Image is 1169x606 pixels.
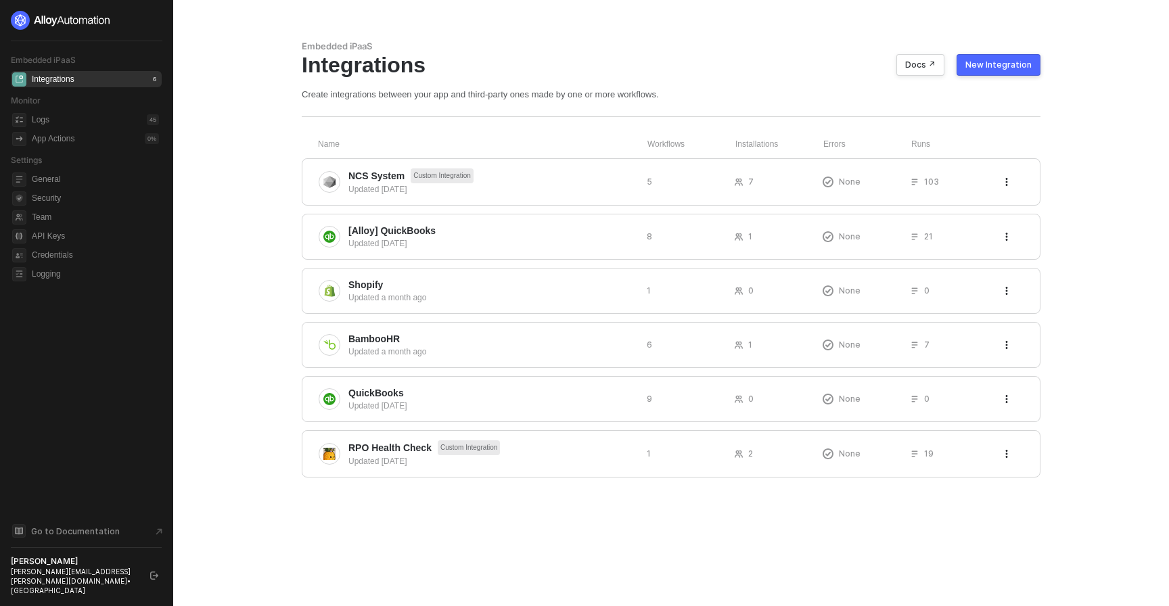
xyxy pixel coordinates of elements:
div: 6 [150,74,159,85]
span: 1 [748,339,752,350]
div: Workflows [647,139,735,150]
a: logo [11,11,162,30]
span: 0 [748,393,754,404]
span: icon-users [735,450,743,458]
div: [PERSON_NAME] [11,556,138,567]
span: icon-exclamation [823,177,833,187]
img: integration-icon [323,339,336,351]
span: icon-list [911,233,919,241]
div: New Integration [965,60,1032,70]
span: 6 [647,339,652,350]
div: Updated [DATE] [348,400,636,412]
div: 45 [147,114,159,125]
span: None [839,285,861,296]
span: Embedded iPaaS [11,55,76,65]
span: 8 [647,231,652,242]
img: integration-icon [323,231,336,243]
div: Name [318,139,647,150]
div: App Actions [32,133,74,145]
div: [PERSON_NAME][EMAIL_ADDRESS][PERSON_NAME][DOMAIN_NAME] • [GEOGRAPHIC_DATA] [11,567,138,595]
div: Runs [911,139,1004,150]
span: icon-users [735,395,743,403]
span: API Keys [32,228,159,244]
span: Credentials [32,247,159,263]
span: 1 [647,285,651,296]
div: Integrations [32,74,74,85]
span: None [839,339,861,350]
span: icon-threedots [1003,178,1011,186]
span: icon-users [735,341,743,349]
span: credentials [12,248,26,262]
div: Updated [DATE] [348,455,636,467]
img: integration-icon [323,448,336,460]
span: Monitor [11,95,41,106]
span: integrations [12,72,26,87]
div: Integrations [302,52,1040,78]
span: icon-threedots [1003,233,1011,241]
img: integration-icon [323,393,336,405]
span: 0 [924,393,930,404]
span: icon-threedots [1003,395,1011,403]
span: documentation [12,524,26,538]
span: icon-threedots [1003,450,1011,458]
span: icon-users [735,287,743,295]
span: Team [32,209,159,225]
span: 103 [924,176,939,187]
span: icon-exclamation [823,394,833,404]
span: 9 [647,393,652,404]
div: Updated [DATE] [348,237,636,250]
img: logo [11,11,111,30]
span: icon-list [911,395,919,403]
span: icon-threedots [1003,341,1011,349]
div: Updated [DATE] [348,183,636,195]
span: None [839,231,861,242]
button: New Integration [957,54,1040,76]
img: integration-icon [323,176,336,188]
span: icon-list [911,450,919,458]
span: Go to Documentation [31,526,120,537]
div: Docs ↗ [905,60,936,70]
span: Security [32,190,159,206]
span: Logging [32,266,159,282]
span: None [839,176,861,187]
span: 2 [748,448,753,459]
span: NCS System [348,169,405,183]
span: Settings [11,155,42,165]
div: 0 % [145,133,159,144]
button: Docs ↗ [896,54,944,76]
span: icon-threedots [1003,287,1011,295]
span: 5 [647,176,652,187]
span: logging [12,267,26,281]
span: QuickBooks [348,386,404,400]
span: 0 [748,285,754,296]
div: Logs [32,114,49,126]
div: Updated a month ago [348,292,636,304]
span: icon-logs [12,113,26,127]
span: 0 [924,285,930,296]
span: 19 [924,448,934,459]
span: icon-app-actions [12,132,26,146]
div: Embedded iPaaS [302,41,1040,52]
span: Custom Integration [411,168,474,183]
span: 1 [647,448,651,459]
span: BambooHR [348,332,400,346]
span: security [12,191,26,206]
span: icon-list [911,287,919,295]
div: Create integrations between your app and third-party ones made by one or more workflows. [302,89,1040,100]
span: icon-users [735,233,743,241]
span: RPO Health Check [348,441,432,454]
span: logout [150,572,158,580]
div: Errors [823,139,911,150]
img: integration-icon [323,285,336,297]
span: icon-users [735,178,743,186]
div: Installations [735,139,823,150]
div: Updated a month ago [348,346,636,358]
span: icon-exclamation [823,448,833,459]
span: icon-list [911,178,919,186]
span: None [839,393,861,404]
span: general [12,172,26,187]
span: icon-list [911,341,919,349]
span: Shopify [348,278,383,292]
span: team [12,210,26,225]
span: icon-exclamation [823,285,833,296]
